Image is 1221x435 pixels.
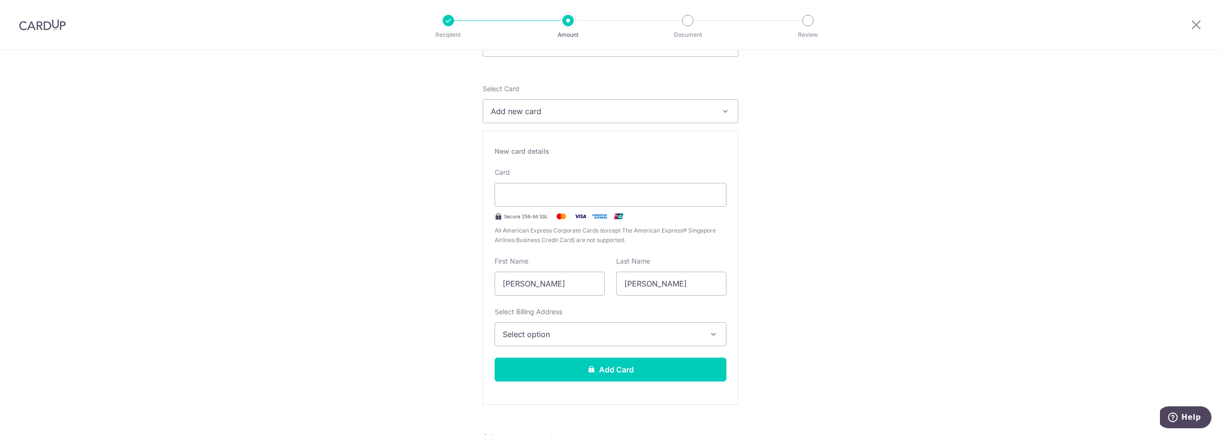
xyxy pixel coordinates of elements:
[616,272,726,296] input: Cardholder Last Name
[495,256,528,266] label: First Name
[504,212,548,220] span: Secure 256-bit SSL
[495,322,726,346] button: Select option
[491,106,713,117] span: Add new card
[503,329,701,340] span: Select option
[19,19,66,31] img: CardUp
[483,99,738,123] button: Add new card
[590,211,609,222] img: .alt.amex
[495,272,605,296] input: Cardholder First Name
[773,30,843,40] p: Review
[652,30,723,40] p: Document
[483,85,519,93] span: translation missing: en.payables.payment_networks.credit_card.summary.labels.select_card
[495,147,726,156] div: New card details
[495,168,510,177] label: Card
[503,189,718,201] iframe: Secure card payment input frame
[495,226,726,245] span: All American Express Corporate Cards (except The American Express® Singapore Airlines Business Cr...
[609,211,628,222] img: .alt.unionpay
[413,30,484,40] p: Recipient
[495,358,726,382] button: Add Card
[533,30,603,40] p: Amount
[552,211,571,222] img: Mastercard
[1160,406,1211,430] iframe: Opens a widget where you can find more information
[495,307,562,317] label: Select Billing Address
[571,211,590,222] img: Visa
[616,256,650,266] label: Last Name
